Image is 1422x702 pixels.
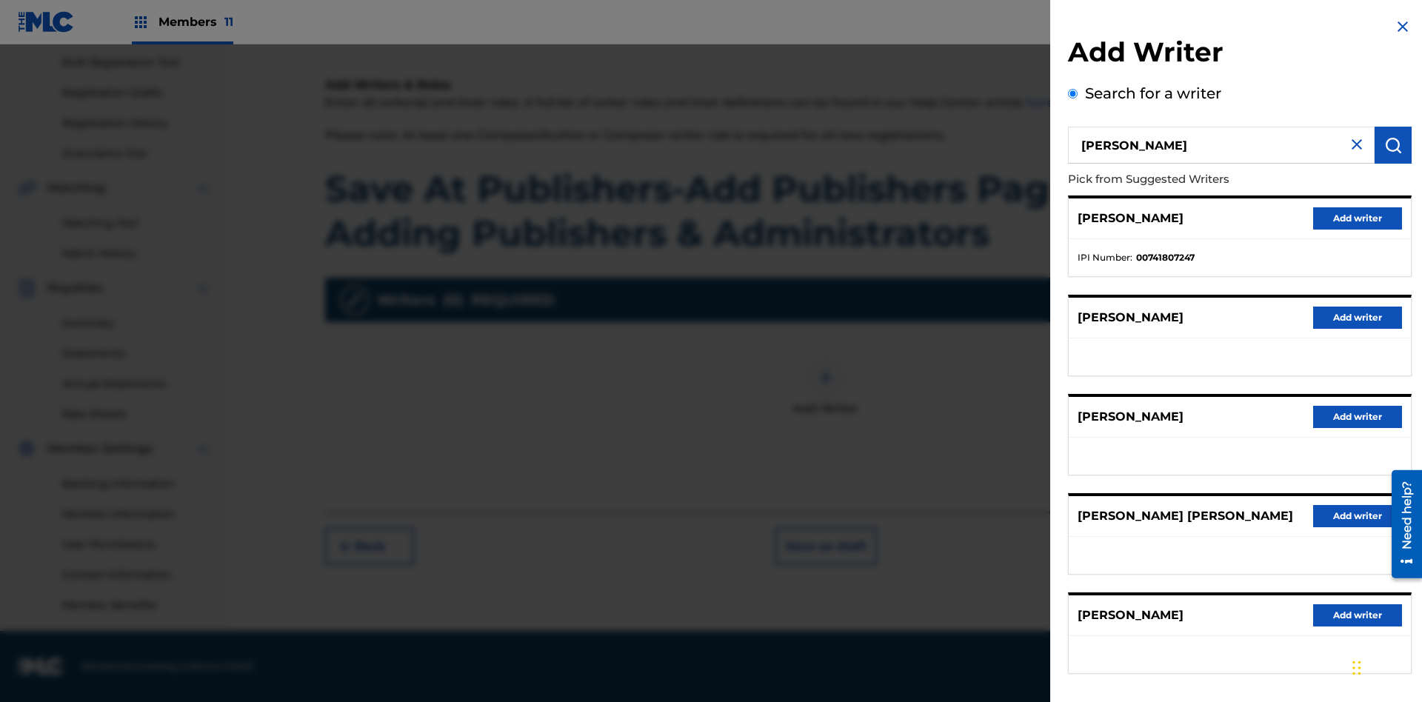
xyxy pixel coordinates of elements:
[1078,309,1184,327] p: [PERSON_NAME]
[1352,646,1361,690] div: Drag
[1085,84,1221,102] label: Search for a writer
[1384,136,1402,154] img: Search Works
[1313,307,1402,329] button: Add writer
[1068,36,1412,73] h2: Add Writer
[1078,251,1132,264] span: IPI Number :
[1068,164,1327,195] p: Pick from Suggested Writers
[224,15,233,29] span: 11
[1068,127,1375,164] input: Search writer's name or IPI Number
[1348,631,1422,702] iframe: Chat Widget
[132,13,150,31] img: Top Rightsholders
[1313,505,1402,527] button: Add writer
[1078,210,1184,227] p: [PERSON_NAME]
[1348,136,1366,153] img: close
[1313,604,1402,626] button: Add writer
[1313,207,1402,230] button: Add writer
[1313,406,1402,428] button: Add writer
[1136,251,1195,264] strong: 00741807247
[158,13,233,30] span: Members
[1078,507,1293,525] p: [PERSON_NAME] [PERSON_NAME]
[18,11,75,33] img: MLC Logo
[1078,606,1184,624] p: [PERSON_NAME]
[1381,464,1422,586] iframe: Resource Center
[1078,408,1184,426] p: [PERSON_NAME]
